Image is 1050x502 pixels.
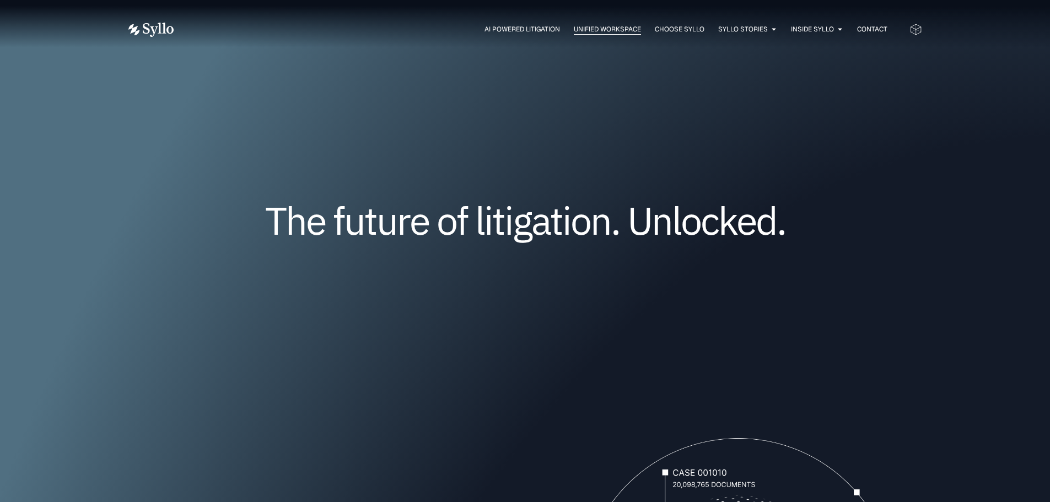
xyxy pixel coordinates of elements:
[791,24,834,34] a: Inside Syllo
[718,24,768,34] a: Syllo Stories
[655,24,704,34] a: Choose Syllo
[484,24,560,34] a: AI Powered Litigation
[196,24,887,35] nav: Menu
[857,24,887,34] a: Contact
[574,24,641,34] a: Unified Workspace
[128,23,174,37] img: Vector
[196,24,887,35] div: Menu Toggle
[195,202,856,239] h1: The future of litigation. Unlocked.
